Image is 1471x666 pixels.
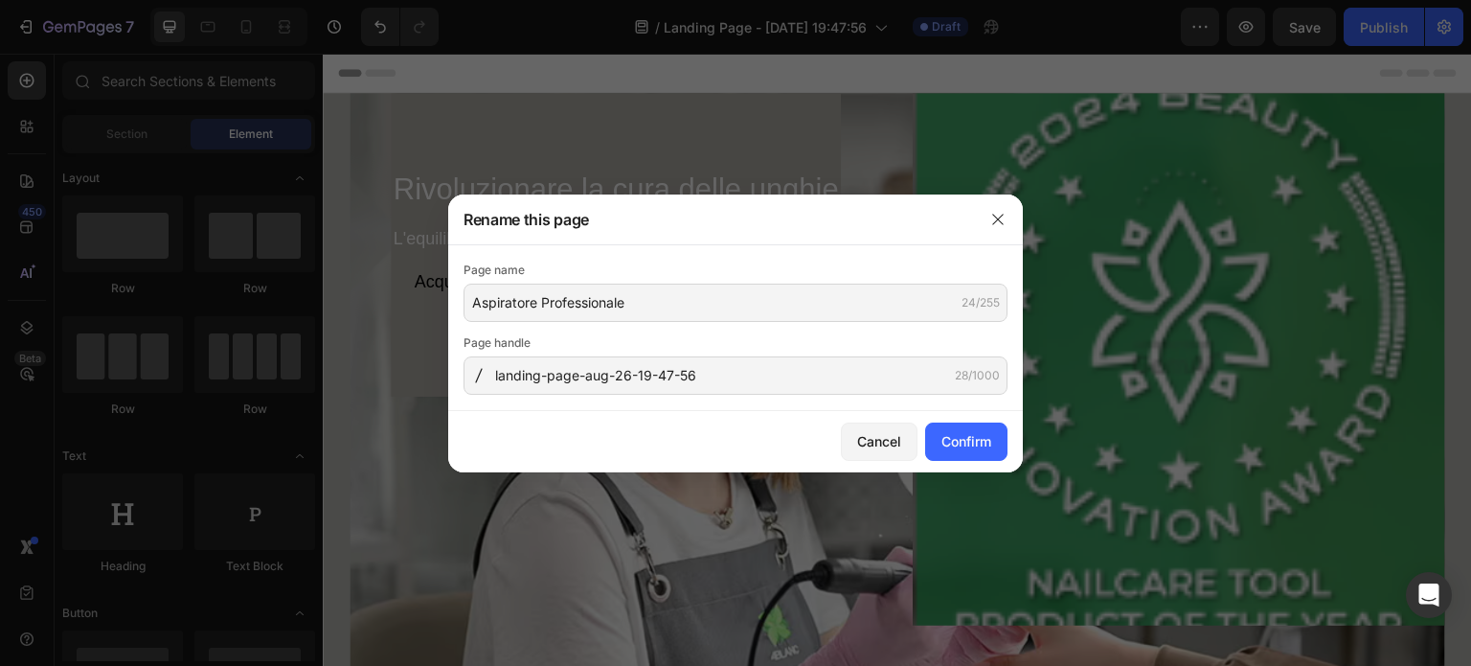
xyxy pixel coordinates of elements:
[925,423,1007,461] button: Confirm
[68,210,210,247] button: Acquista ora
[955,367,1000,384] div: 28/1000
[464,208,589,231] h3: Rename this page
[464,333,1007,353] div: Page handle
[962,294,1000,311] div: 24/255
[590,39,1122,572] img: Alt image
[841,423,917,461] button: Cancel
[464,261,1007,280] div: Page name
[91,218,187,240] div: Acquista ora
[857,431,901,451] div: Cancel
[68,172,517,198] div: L'equilibrio perfetto di Protezione, efficienza e comfort
[941,431,991,451] div: Confirm
[1406,572,1452,618] div: Open Intercom Messenger
[68,112,517,161] h2: Rivoluzionare la cura delle unghie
